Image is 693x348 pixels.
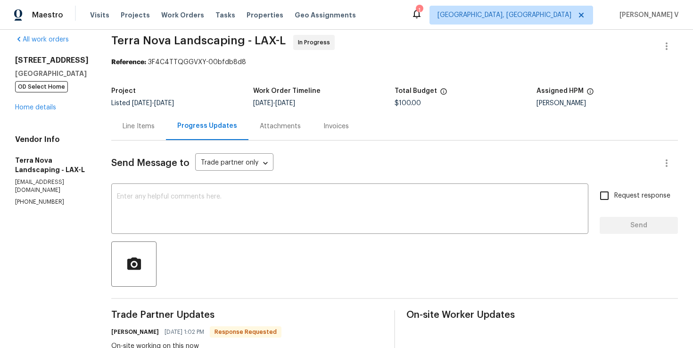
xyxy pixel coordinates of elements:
h5: Work Order Timeline [253,88,321,94]
span: [DATE] 1:02 PM [165,327,204,337]
span: Trade Partner Updates [111,310,383,320]
div: Invoices [323,122,349,131]
span: Projects [121,10,150,20]
h4: Vendor Info [15,135,89,144]
div: Trade partner only [195,156,273,171]
span: [DATE] [275,100,295,107]
span: OD Select Home [15,81,68,92]
p: [EMAIL_ADDRESS][DOMAIN_NAME] [15,178,89,194]
p: [PHONE_NUMBER] [15,198,89,206]
span: Geo Assignments [295,10,356,20]
span: Properties [247,10,283,20]
span: - [132,100,174,107]
h6: [PERSON_NAME] [111,327,159,337]
span: [DATE] [132,100,152,107]
b: Reference: [111,59,146,66]
span: Request response [614,191,670,201]
div: Attachments [260,122,301,131]
span: [DATE] [253,100,273,107]
span: On-site Worker Updates [406,310,678,320]
span: Maestro [32,10,63,20]
h5: Project [111,88,136,94]
span: - [253,100,295,107]
span: [PERSON_NAME] V [616,10,679,20]
h5: Assigned HPM [536,88,584,94]
h5: Terra Nova Landscaping - LAX-L [15,156,89,174]
div: 3F4C4TTQGGVXY-00bfdb8d8 [111,58,678,67]
span: Work Orders [161,10,204,20]
span: $100.00 [395,100,421,107]
span: Send Message to [111,158,190,168]
span: In Progress [298,38,334,47]
a: Home details [15,104,56,111]
div: Line Items [123,122,155,131]
h2: [STREET_ADDRESS] [15,56,89,65]
h5: [GEOGRAPHIC_DATA] [15,69,89,78]
span: Visits [90,10,109,20]
a: All work orders [15,36,69,43]
div: Progress Updates [177,121,237,131]
span: The hpm assigned to this work order. [586,88,594,100]
span: [DATE] [154,100,174,107]
h5: Total Budget [395,88,437,94]
div: 1 [416,6,422,15]
span: [GEOGRAPHIC_DATA], [GEOGRAPHIC_DATA] [437,10,571,20]
span: The total cost of line items that have been proposed by Opendoor. This sum includes line items th... [440,88,447,100]
span: Terra Nova Landscaping - LAX-L [111,35,286,46]
span: Listed [111,100,174,107]
span: Response Requested [211,327,280,337]
div: [PERSON_NAME] [536,100,678,107]
span: Tasks [215,12,235,18]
